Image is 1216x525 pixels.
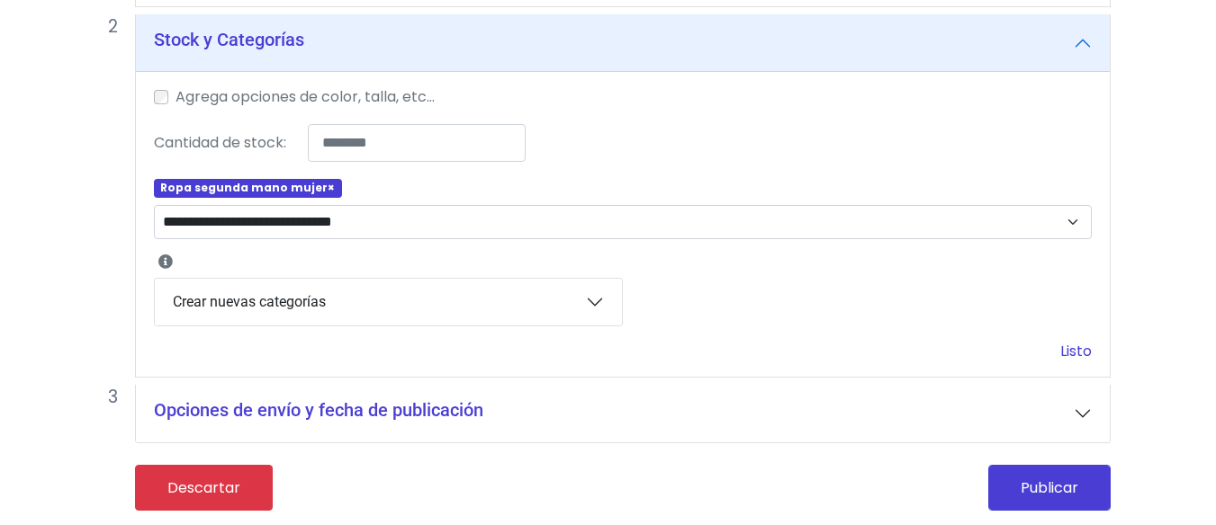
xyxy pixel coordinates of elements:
label: Agrega opciones de color, talla, etc... [176,86,435,108]
span: × [328,180,335,195]
label: Cantidad de stock: [154,132,286,154]
a: Listo [1060,341,1092,361]
span: Ropa segunda mano mujer [154,179,343,197]
button: Stock y Categorías [136,14,1110,72]
h5: Stock y Categorías [154,29,304,50]
h5: Opciones de envío y fecha de publicación [154,399,483,421]
button: Crear nuevas categorías [155,279,622,325]
a: Descartar [135,465,273,511]
button: Publicar [988,465,1111,511]
button: Opciones de envío y fecha de publicación [136,385,1110,442]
